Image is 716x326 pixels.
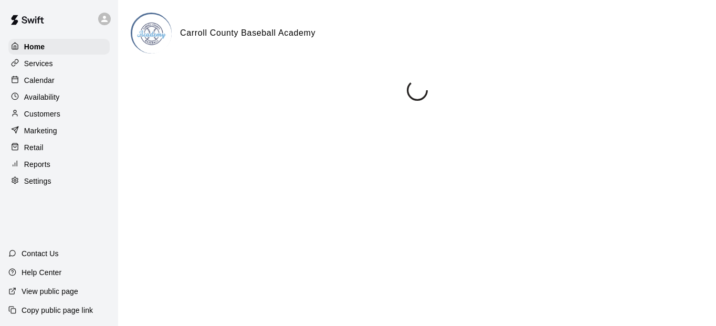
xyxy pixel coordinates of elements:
a: Marketing [8,123,110,139]
p: Reports [24,159,50,170]
p: Home [24,41,45,52]
a: Customers [8,106,110,122]
p: Services [24,58,53,69]
a: Reports [8,156,110,172]
p: Retail [24,142,44,153]
p: Contact Us [22,248,59,259]
p: Calendar [24,75,55,86]
a: Services [8,56,110,71]
p: View public page [22,286,78,297]
a: Calendar [8,72,110,88]
a: Settings [8,173,110,189]
p: Help Center [22,267,61,278]
p: Copy public page link [22,305,93,316]
h6: Carroll County Baseball Academy [180,26,315,40]
a: Availability [8,89,110,105]
p: Customers [24,109,60,119]
a: Home [8,39,110,55]
p: Availability [24,92,60,102]
p: Marketing [24,125,57,136]
img: Carroll County Baseball Academy logo [132,14,172,54]
a: Retail [8,140,110,155]
p: Settings [24,176,51,186]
